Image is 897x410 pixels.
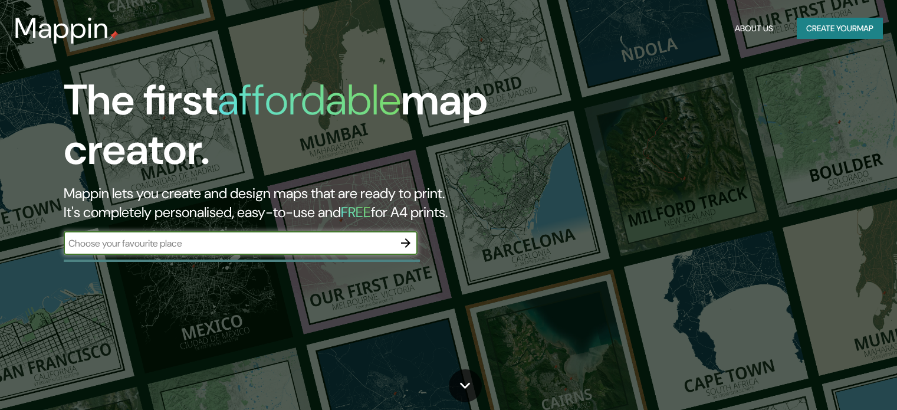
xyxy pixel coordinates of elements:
h5: FREE [341,203,371,221]
img: mappin-pin [109,31,119,40]
h3: Mappin [14,12,109,45]
button: Create yourmap [797,18,883,40]
h1: affordable [218,73,401,127]
button: About Us [730,18,778,40]
h2: Mappin lets you create and design maps that are ready to print. It's completely personalised, eas... [64,184,512,222]
h1: The first map creator. [64,76,512,184]
input: Choose your favourite place [64,237,394,250]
